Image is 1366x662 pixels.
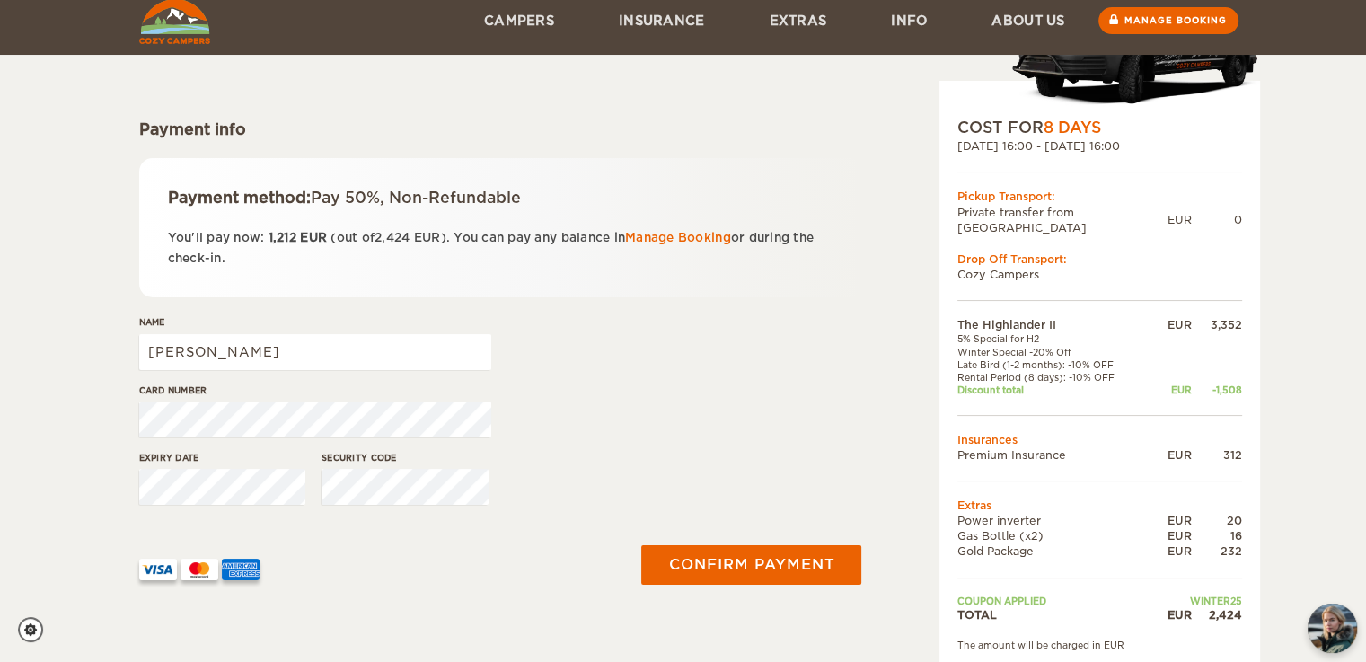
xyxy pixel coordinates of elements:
[18,617,55,642] a: Cookie settings
[1150,513,1192,528] div: EUR
[1192,447,1242,463] div: 312
[1192,513,1242,528] div: 20
[957,528,1150,543] td: Gas Bottle (x2)
[322,451,489,464] label: Security code
[957,358,1150,371] td: Late Bird (1-2 months): -10% OFF
[1192,528,1242,543] div: 16
[1150,317,1192,332] div: EUR
[168,187,833,208] div: Payment method:
[957,189,1242,204] div: Pickup Transport:
[1308,604,1357,653] img: Freyja at Cozy Campers
[957,384,1150,396] td: Discount total
[139,451,306,464] label: Expiry date
[1308,604,1357,653] button: chat-button
[957,543,1150,559] td: Gold Package
[957,252,1242,267] div: Drop Off Transport:
[957,205,1168,235] td: Private transfer from [GEOGRAPHIC_DATA]
[375,231,410,244] span: 2,424
[641,545,861,585] button: Confirm payment
[957,138,1242,154] div: [DATE] 16:00 - [DATE] 16:00
[1192,543,1242,559] div: 232
[957,117,1242,138] div: COST FOR
[957,332,1150,345] td: 5% Special for H2
[168,227,833,269] p: You'll pay now: (out of ). You can pay any balance in or during the check-in.
[957,607,1150,622] td: TOTAL
[1044,119,1101,137] span: 8 Days
[139,119,862,140] div: Payment info
[957,267,1242,282] td: Cozy Campers
[1150,384,1192,396] div: EUR
[625,231,731,244] a: Manage Booking
[957,498,1242,513] td: Extras
[300,231,327,244] span: EUR
[957,595,1150,607] td: Coupon applied
[139,315,491,329] label: Name
[1098,7,1238,33] a: Manage booking
[957,317,1150,332] td: The Highlander II
[1150,543,1192,559] div: EUR
[414,231,441,244] span: EUR
[957,447,1150,463] td: Premium Insurance
[1192,317,1242,332] div: 3,352
[1150,447,1192,463] div: EUR
[139,559,177,580] img: VISA
[1150,528,1192,543] div: EUR
[1192,607,1242,622] div: 2,424
[1192,212,1242,227] div: 0
[1150,607,1192,622] div: EUR
[957,639,1242,651] div: The amount will be charged in EUR
[1192,384,1242,396] div: -1,508
[1168,212,1192,227] div: EUR
[139,384,491,397] label: Card number
[222,559,260,580] img: AMEX
[1150,595,1242,607] td: WINTER25
[957,371,1150,384] td: Rental Period (8 days): -10% OFF
[957,432,1242,447] td: Insurances
[957,346,1150,358] td: Winter Special -20% Off
[311,189,521,207] span: Pay 50%, Non-Refundable
[957,513,1150,528] td: Power inverter
[269,231,296,244] span: 1,212
[181,559,218,580] img: mastercard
